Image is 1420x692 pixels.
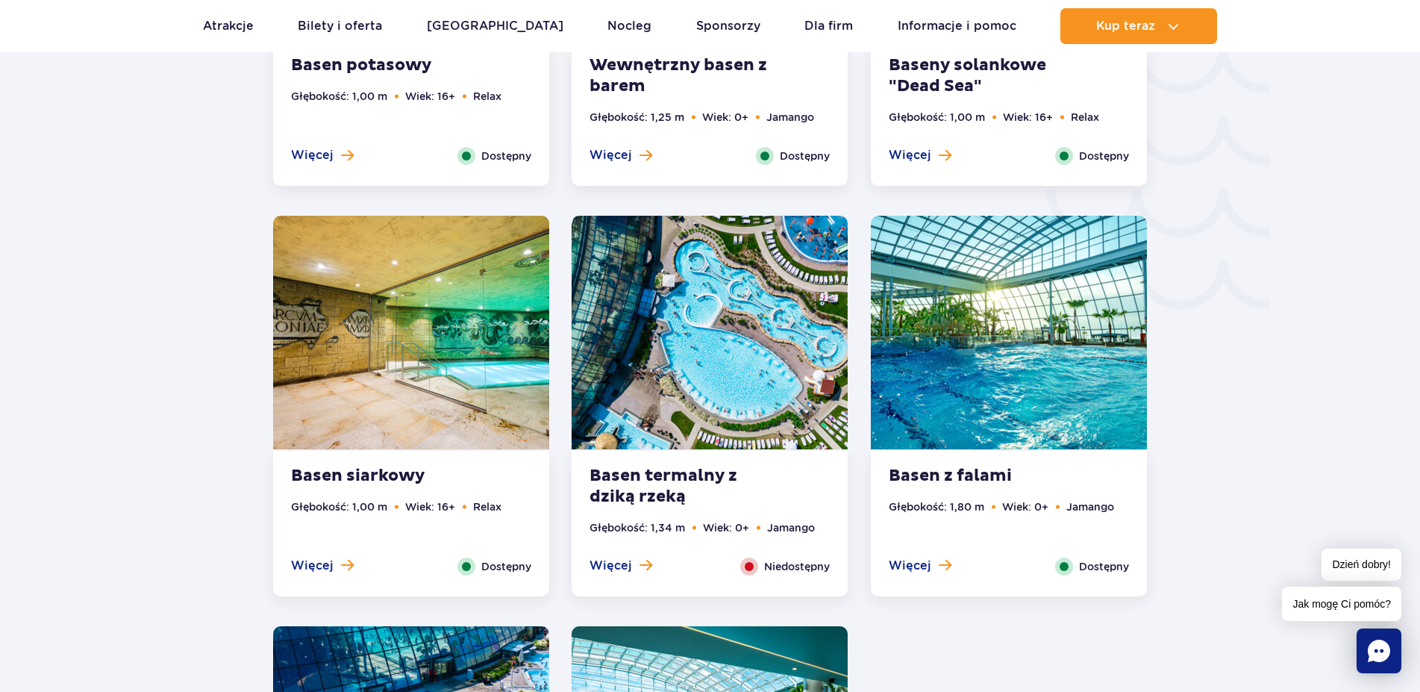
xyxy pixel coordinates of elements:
[291,499,387,515] li: Głębokość: 1,00 m
[889,147,931,163] span: Więcej
[589,466,770,508] strong: Basen termalny z dziką rzeką
[273,216,549,449] img: Sulphur pool
[1066,499,1114,515] li: Jamango
[898,8,1016,44] a: Informacje i pomoc
[291,466,472,487] strong: Basen siarkowy
[405,88,455,105] li: Wiek: 16+
[291,558,354,574] button: Więcej
[871,216,1147,449] img: Wave Pool
[291,55,472,76] strong: Basen potasowy
[291,558,334,574] span: Więcej
[291,88,387,105] li: Głębokość: 1,00 m
[889,147,951,163] button: Więcej
[589,55,770,97] strong: Wewnętrzny basen z barem
[589,558,652,574] button: Więcej
[1357,629,1401,673] div: Chat
[1079,148,1129,164] span: Dostępny
[589,147,632,163] span: Więcej
[427,8,563,44] a: [GEOGRAPHIC_DATA]
[696,8,760,44] a: Sponsorzy
[889,499,984,515] li: Głębokość: 1,80 m
[1071,109,1099,125] li: Relax
[291,147,334,163] span: Więcej
[889,55,1069,97] strong: Baseny solankowe "Dead Sea"
[589,558,632,574] span: Więcej
[889,109,985,125] li: Głębokość: 1,00 m
[889,558,951,574] button: Więcej
[572,216,848,449] img: Thermal pool with crazy river
[1003,109,1053,125] li: Wiek: 16+
[298,8,382,44] a: Bilety i oferta
[1282,587,1401,621] span: Jak mogę Ci pomóc?
[405,499,455,515] li: Wiek: 16+
[589,147,652,163] button: Więcej
[1060,8,1217,44] button: Kup teraz
[1322,549,1401,581] span: Dzień dobry!
[481,148,531,164] span: Dostępny
[804,8,853,44] a: Dla firm
[889,466,1069,487] strong: Basen z falami
[780,148,830,164] span: Dostępny
[291,147,354,163] button: Więcej
[703,520,749,536] li: Wiek: 0+
[764,558,830,575] span: Niedostępny
[481,558,531,575] span: Dostępny
[473,499,501,515] li: Relax
[589,520,685,536] li: Głębokość: 1,34 m
[767,520,815,536] li: Jamango
[1079,558,1129,575] span: Dostępny
[889,558,931,574] span: Więcej
[1002,499,1048,515] li: Wiek: 0+
[589,109,684,125] li: Głębokość: 1,25 m
[702,109,748,125] li: Wiek: 0+
[203,8,254,44] a: Atrakcje
[1096,19,1155,33] span: Kup teraz
[607,8,651,44] a: Nocleg
[473,88,501,105] li: Relax
[766,109,814,125] li: Jamango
